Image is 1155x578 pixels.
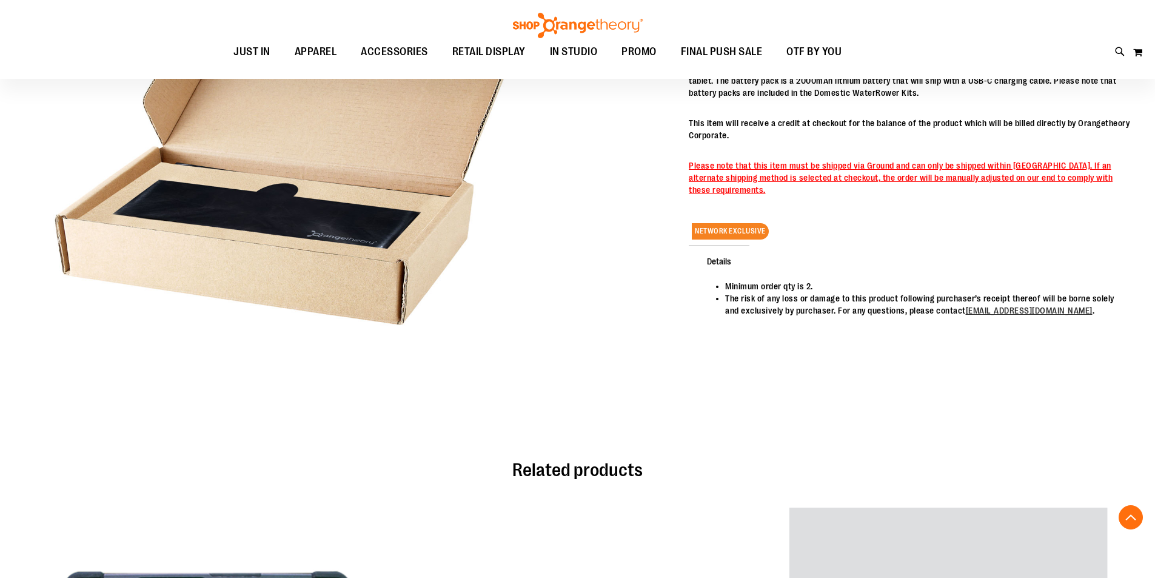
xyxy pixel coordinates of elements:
[452,38,526,66] span: RETAIL DISPLAY
[511,13,644,38] img: Shop Orangetheory
[621,38,657,66] span: PROMO
[295,38,337,66] span: APPAREL
[786,38,842,66] span: OTF BY YOU
[689,245,749,277] span: Details
[440,38,538,66] a: RETAIL DISPLAY
[609,38,669,66] a: PROMO
[512,460,643,480] span: Related products
[681,38,763,66] span: FINAL PUSH SALE
[361,38,428,66] span: ACCESSORIES
[283,38,349,66] a: APPAREL
[669,38,775,66] a: FINAL PUSH SALE
[725,280,1122,292] li: Minimum order qty is 2.
[774,38,854,66] a: OTF BY YOU
[689,161,1113,195] span: Please note that this item must be shipped via Ground and can only be shipped within [GEOGRAPHIC_...
[725,292,1122,317] li: The risk of any loss or damage to this product following purchaser’s receipt thereof will be born...
[349,38,440,66] a: ACCESSORIES
[538,38,610,66] a: IN STUDIO
[1119,505,1143,529] button: Back To Top
[689,117,1134,141] p: This item will receive a credit at checkout for the balance of the product which will be billed d...
[233,38,270,66] span: JUST IN
[550,38,598,66] span: IN STUDIO
[692,223,769,240] span: NETWORK EXCLUSIVE
[966,306,1093,315] a: [EMAIL_ADDRESS][DOMAIN_NAME]
[221,38,283,66] a: JUST IN
[689,62,1134,99] p: The OTconnect WaterRower Replacement Battery Pack is used to power your OTconnect WaterRower cons...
